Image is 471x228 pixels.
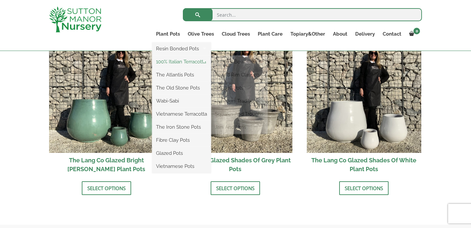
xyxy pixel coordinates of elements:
a: About [329,29,351,39]
input: Search... [183,8,422,21]
a: The Atlantis Pots [152,70,211,80]
a: Big Bell Pots [211,83,268,93]
a: Topiary&Other [287,29,329,39]
a: The Old Stone Pots [152,83,211,93]
a: Select options for “The Lang Co Glazed Bright Olive Green Plant Pots” [82,181,131,195]
img: logo [49,7,101,32]
a: Contact [379,29,405,39]
a: Glazed Pots [152,148,211,158]
a: Fibre Clay Pots [152,135,211,145]
a: 0 [405,29,422,39]
a: Sale! The Lang Co Glazed Bright [PERSON_NAME] Plant Pots [49,39,164,177]
a: The Iron Stone Pots [152,122,211,132]
img: The Lang Co Glazed Shades Of White Plant Pots [307,39,422,153]
a: Squares And Troughs [211,109,268,119]
h2: The Hanoi Glazed Shades Of Grey Plant Pots [178,153,293,176]
span: 0 [413,28,420,34]
a: Plant Care [254,29,287,39]
a: Plant Pots [152,29,184,39]
a: Cloud Trees [218,29,254,39]
a: Rolled Rim Classico [211,70,268,80]
a: Vietnamese Pots [152,161,211,171]
a: Olive Trees [184,29,218,39]
a: Sale! The Lang Co Glazed Shades Of White Plant Pots [307,39,422,177]
img: The Lang Co Glazed Bright Olive Green Plant Pots [49,39,164,153]
a: 100% Italian Terracotta [152,57,211,67]
a: Resin Bonded Pots [152,44,211,54]
a: Wabi-Sabi [152,96,211,106]
h2: The Lang Co Glazed Shades Of White Plant Pots [307,153,422,176]
a: Shallow Bowl Grande [211,57,268,67]
a: Vietnamese Terracotta [152,109,211,119]
h2: The Lang Co Glazed Bright [PERSON_NAME] Plant Pots [49,153,164,176]
a: Delivery [351,29,379,39]
a: Select options for “The Lang Co Glazed Shades Of White Plant Pots” [339,181,389,195]
a: Jars And Urns [211,122,268,132]
a: Select options for “The Hanoi Glazed Shades Of Grey Plant Pots” [211,181,260,195]
a: Cylinders Traditionals [211,96,268,106]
